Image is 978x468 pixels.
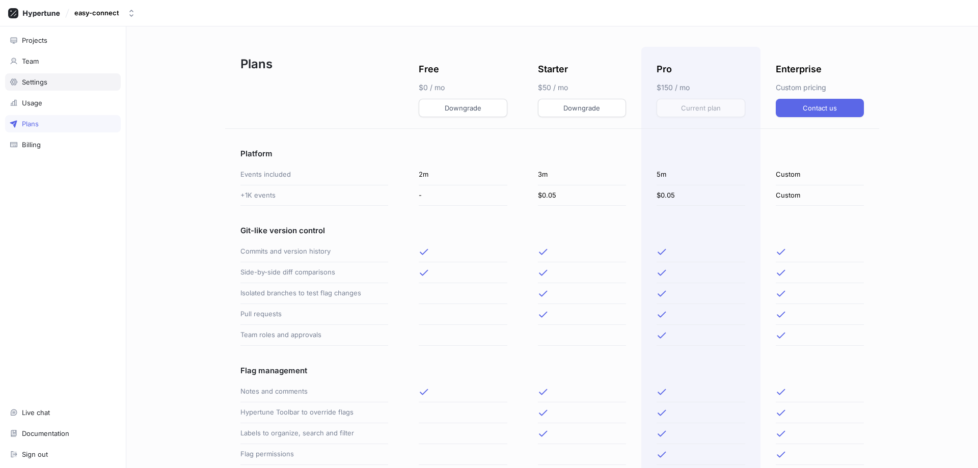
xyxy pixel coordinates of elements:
[419,99,507,117] button: Downgrade
[538,82,626,93] p: $50 / mo
[240,241,388,262] div: Commits and version history
[5,52,121,70] a: Team
[657,99,745,117] button: Current plan
[419,82,507,93] p: $0 / mo
[22,141,41,149] div: Billing
[22,78,47,86] div: Settings
[419,62,439,76] p: Free
[803,105,837,111] span: Contact us
[240,283,388,304] div: Isolated branches to test flag changes
[22,57,39,65] div: Team
[5,425,121,442] a: Documentation
[240,185,388,206] div: +1K events
[657,164,745,185] div: 5m
[5,115,121,132] a: Plans
[538,62,568,76] p: Starter
[776,185,864,206] div: Custom
[240,423,388,444] div: Labels to organize, search and filter
[5,94,121,112] a: Usage
[419,164,507,185] div: 2m
[5,32,121,49] a: Projects
[225,47,403,129] div: Plans
[776,82,864,93] p: Custom pricing
[657,185,745,206] div: $0.05
[5,136,121,153] a: Billing
[776,99,864,117] button: Contact us
[240,444,388,465] div: Flag permissions
[240,262,388,283] div: Side-by-side diff comparisons
[22,120,39,128] div: Plans
[240,304,388,325] div: Pull requests
[74,9,119,17] div: easy-connect
[538,99,626,117] button: Downgrade
[70,5,140,21] button: easy-connect
[22,429,69,437] div: Documentation
[445,105,481,111] span: Downgrade
[22,99,42,107] div: Usage
[22,36,47,44] div: Projects
[240,381,388,402] div: Notes and comments
[776,164,864,185] div: Custom
[419,185,507,206] div: -
[240,325,388,346] div: Team roles and approvals
[657,62,672,76] p: Pro
[240,164,388,185] div: Events included
[563,105,600,111] span: Downgrade
[22,408,50,417] div: Live chat
[538,185,626,206] div: $0.05
[22,450,48,458] div: Sign out
[776,62,822,76] p: Enterprise
[240,402,388,423] div: Hypertune Toolbar to override flags
[657,82,745,93] p: $150 / mo
[240,129,388,164] div: Platform
[240,206,388,241] div: Git-like version control
[681,105,721,111] span: Current plan
[538,164,626,185] div: 3m
[5,73,121,91] a: Settings
[240,346,388,381] div: Flag management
